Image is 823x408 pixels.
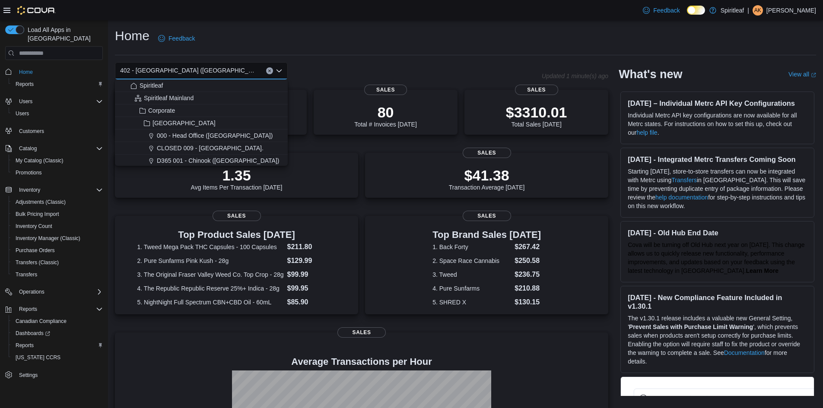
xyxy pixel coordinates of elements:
[137,230,336,240] h3: Top Product Sales [DATE]
[16,66,103,77] span: Home
[115,27,149,44] h1: Home
[628,99,807,108] h3: [DATE] – Individual Metrc API Key Configurations
[9,351,106,364] button: [US_STATE] CCRS
[449,167,525,184] p: $41.38
[721,5,744,16] p: Spiritleaf
[515,242,541,252] dd: $267.42
[788,71,816,78] a: View allExternal link
[115,117,288,130] button: [GEOGRAPHIC_DATA]
[12,197,69,207] a: Adjustments (Classic)
[16,96,36,107] button: Users
[9,315,106,327] button: Canadian Compliance
[12,221,103,231] span: Inventory Count
[449,167,525,191] div: Transaction Average [DATE]
[16,287,48,297] button: Operations
[9,339,106,351] button: Reports
[12,269,41,280] a: Transfers
[16,342,34,349] span: Reports
[2,369,106,381] button: Settings
[2,65,106,78] button: Home
[9,269,106,281] button: Transfers
[354,104,416,128] div: Total # Invoices [DATE]
[16,287,103,297] span: Operations
[515,256,541,266] dd: $250.58
[9,244,106,256] button: Purchase Orders
[16,157,64,164] span: My Catalog (Classic)
[16,110,29,117] span: Users
[120,65,257,76] span: 402 - [GEOGRAPHIC_DATA] ([GEOGRAPHIC_DATA])
[628,228,807,237] h3: [DATE] - Old Hub End Date
[157,156,279,165] span: D365 001 - Chinook ([GEOGRAPHIC_DATA])
[12,340,37,351] a: Reports
[463,148,511,158] span: Sales
[628,167,807,210] p: Starting [DATE], store-to-store transfers can now be integrated with Metrc using in [GEOGRAPHIC_D...
[213,211,261,221] span: Sales
[148,106,175,115] span: Corporate
[19,306,37,313] span: Reports
[140,81,163,90] span: Spiritleaf
[687,6,705,15] input: Dark Mode
[12,168,45,178] a: Promotions
[629,323,753,330] strong: Prevent Sales with Purchase Limit Warning
[639,2,683,19] a: Feedback
[16,185,44,195] button: Inventory
[287,297,336,307] dd: $85.90
[16,370,103,380] span: Settings
[137,298,284,307] dt: 5. NightNight Full Spectrum CBN+CBD Oil - 60mL
[12,352,64,363] a: [US_STATE] CCRS
[506,104,567,121] p: $3310.01
[636,129,657,136] a: help file
[19,98,32,105] span: Users
[12,257,103,268] span: Transfers (Classic)
[12,209,103,219] span: Bulk Pricing Import
[9,196,106,208] button: Adjustments (Classic)
[753,5,763,16] div: Alica K
[287,269,336,280] dd: $99.99
[653,6,680,15] span: Feedback
[2,125,106,137] button: Customers
[671,177,697,183] a: Transfers
[16,354,60,361] span: [US_STATE] CCRS
[747,5,749,16] p: |
[155,30,198,47] a: Feedback
[16,143,40,154] button: Catalog
[12,221,56,231] a: Inventory Count
[16,235,80,242] span: Inventory Manager (Classic)
[12,340,103,351] span: Reports
[137,270,284,279] dt: 3. The Original Fraser Valley Weed Co. Top Crop - 28g
[515,269,541,280] dd: $236.75
[2,303,106,315] button: Reports
[542,73,608,79] p: Updated 1 minute(s) ago
[19,128,44,135] span: Customers
[2,286,106,298] button: Operations
[515,85,558,95] span: Sales
[19,145,37,152] span: Catalog
[9,78,106,90] button: Reports
[115,79,288,92] button: Spiritleaf
[12,316,103,326] span: Canadian Compliance
[432,230,541,240] h3: Top Brand Sales [DATE]
[287,242,336,252] dd: $211.80
[191,167,283,191] div: Avg Items Per Transaction [DATE]
[19,288,44,295] span: Operations
[9,108,106,120] button: Users
[16,259,59,266] span: Transfers (Classic)
[19,372,38,379] span: Settings
[12,233,103,244] span: Inventory Manager (Classic)
[16,304,41,314] button: Reports
[515,283,541,294] dd: $210.88
[16,126,48,136] a: Customers
[9,220,106,232] button: Inventory Count
[16,211,59,218] span: Bulk Pricing Import
[12,108,103,119] span: Users
[153,119,216,127] span: [GEOGRAPHIC_DATA]
[12,328,54,338] a: Dashboards
[12,197,103,207] span: Adjustments (Classic)
[115,142,288,155] button: CLOSED 009 - [GEOGRAPHIC_DATA].
[746,267,779,274] a: Learn More
[364,85,407,95] span: Sales
[12,155,67,166] a: My Catalog (Classic)
[9,327,106,339] a: Dashboards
